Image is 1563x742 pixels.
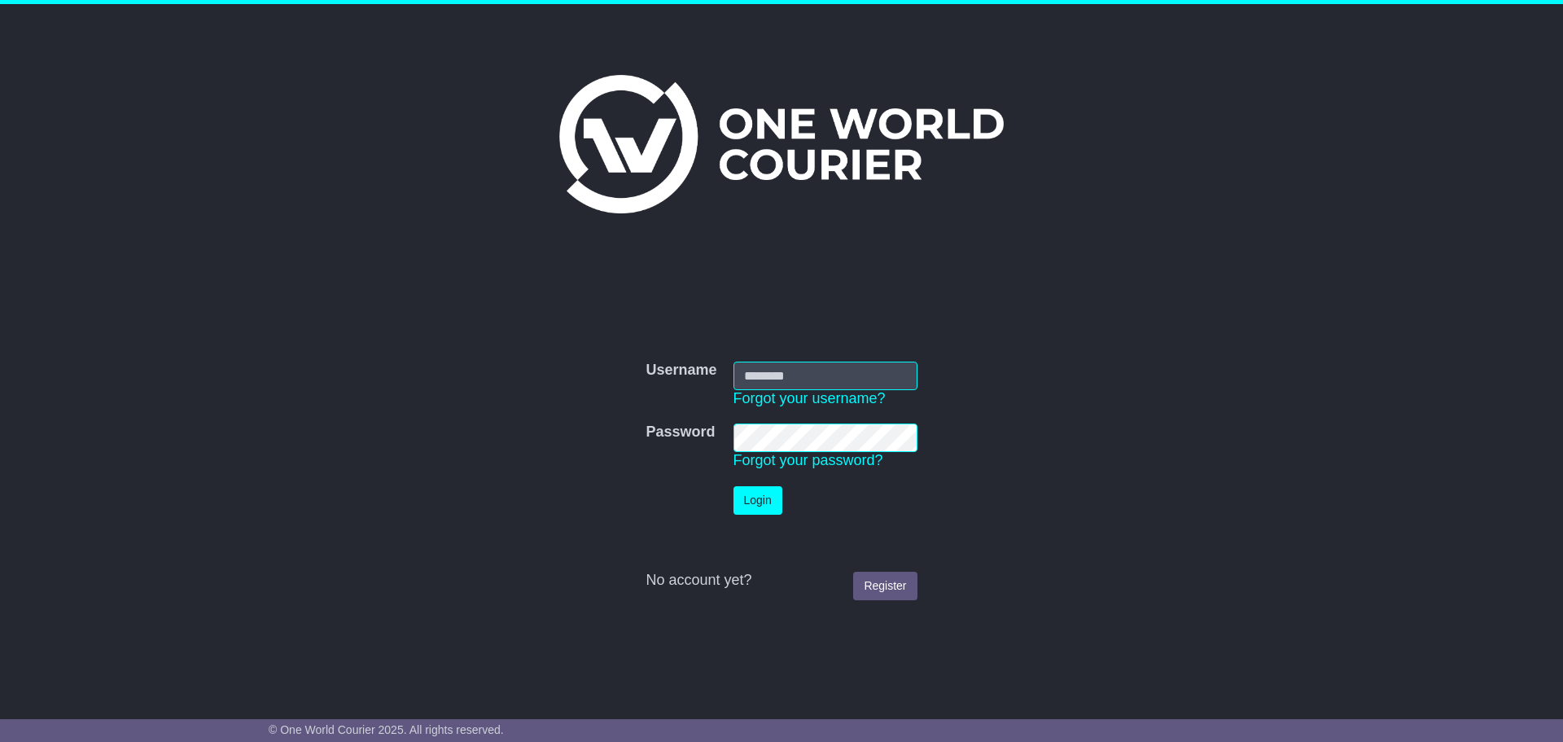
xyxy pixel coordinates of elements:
a: Forgot your password? [733,452,883,468]
div: No account yet? [646,572,917,590]
img: One World [559,75,1004,213]
a: Forgot your username? [733,390,886,406]
span: © One World Courier 2025. All rights reserved. [269,723,504,736]
label: Username [646,362,716,380]
label: Password [646,424,715,441]
button: Login [733,486,782,515]
a: Register [853,572,917,600]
